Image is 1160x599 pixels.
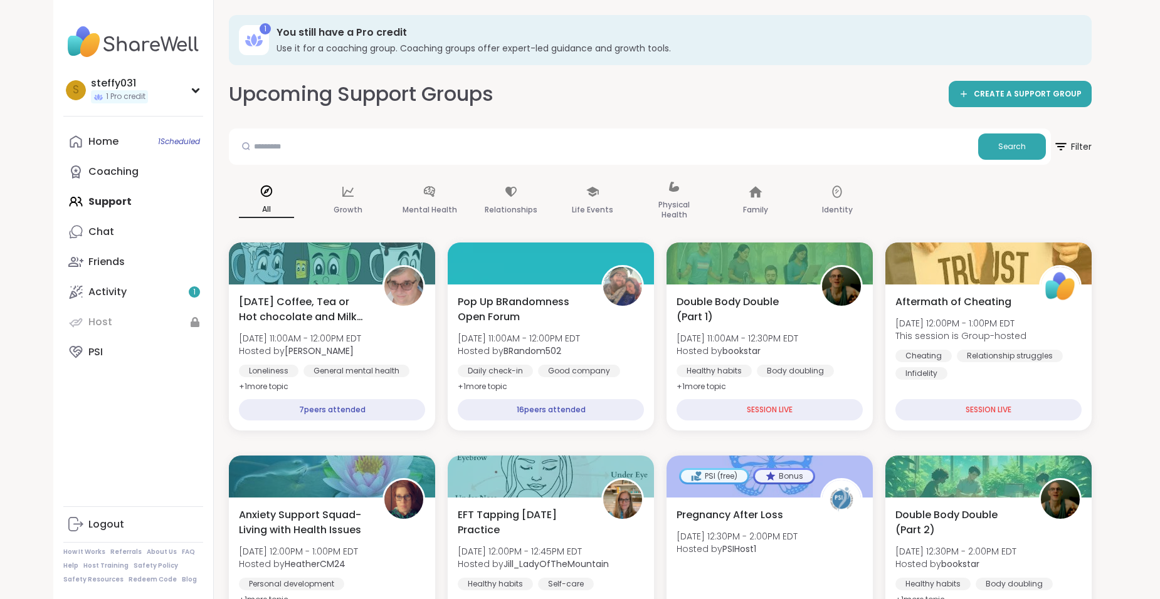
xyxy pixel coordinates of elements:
span: Hosted by [239,558,358,570]
div: Healthy habits [458,578,533,590]
div: steffy031 [91,76,148,90]
a: Chat [63,217,203,247]
a: Safety Resources [63,575,124,584]
p: Mental Health [403,202,457,217]
div: Personal development [239,578,344,590]
span: [DATE] 11:00AM - 12:00PM EDT [239,332,361,345]
a: Blog [182,575,197,584]
b: Jill_LadyOfTheMountain [504,558,609,570]
p: Relationships [485,202,537,217]
span: Double Body Double (Part 1) [677,294,806,325]
p: Growth [334,202,362,217]
div: Healthy habits [677,365,752,377]
span: Search [998,141,1026,152]
a: About Us [147,548,177,556]
span: Double Body Double (Part 2) [895,508,1025,538]
p: Life Events [572,202,613,217]
span: Pregnancy After Loss [677,508,783,523]
a: CREATE A SUPPORT GROUP [949,81,1092,107]
div: PSI [88,345,103,359]
button: Filter [1053,128,1092,165]
div: Bonus [755,470,813,482]
a: Activity1 [63,277,203,307]
b: bookstar [722,345,761,357]
span: Hosted by [458,345,580,357]
b: HeatherCM24 [285,558,345,570]
img: Jill_LadyOfTheMountain [603,480,642,519]
b: PSIHost1 [722,543,756,555]
span: Hosted by [895,558,1016,570]
span: Filter [1053,132,1092,162]
img: HeatherCM24 [384,480,423,519]
h3: Use it for a coaching group. Coaching groups offer expert-led guidance and growth tools. [277,42,1074,55]
span: [DATE] 12:30PM - 2:00PM EDT [895,545,1016,558]
div: Body doubling [976,578,1053,590]
div: Friends [88,255,125,269]
span: 1 [193,287,196,298]
div: Infidelity [895,367,947,380]
span: Hosted by [458,558,609,570]
a: Redeem Code [129,575,177,584]
span: Hosted by [677,543,798,555]
span: [DATE] 12:00PM - 1:00PM EDT [239,545,358,558]
span: Anxiety Support Squad- Living with Health Issues [239,508,369,538]
a: FAQ [182,548,195,556]
a: Logout [63,509,203,539]
span: [DATE] 12:00PM - 12:45PM EDT [458,545,609,558]
span: Hosted by [239,345,361,357]
div: Good company [538,365,620,377]
b: BRandom502 [504,345,561,357]
div: Activity [88,285,127,299]
button: Search [978,133,1046,160]
div: Chat [88,225,114,239]
img: bookstar [822,267,861,306]
div: General mental health [303,365,409,377]
p: All [239,202,294,218]
div: 1 [260,23,271,34]
img: ShareWell Nav Logo [63,20,203,64]
span: s [73,82,79,98]
div: SESSION LIVE [677,399,863,420]
a: How It Works [63,548,105,556]
b: bookstar [941,558,979,570]
span: EFT Tapping [DATE] Practice [458,508,588,538]
a: Help [63,561,78,570]
a: Friends [63,247,203,277]
div: Logout [88,518,124,531]
a: PSI [63,337,203,367]
span: This session is Group-hosted [895,330,1026,342]
img: BRandom502 [603,267,642,306]
div: Healthy habits [895,578,971,590]
a: Referrals [110,548,142,556]
span: [DATE] 12:00PM - 1:00PM EDT [895,317,1026,330]
div: Relationship struggles [957,350,1063,362]
img: PSIHost1 [822,480,861,519]
div: 7 peers attended [239,399,425,420]
b: [PERSON_NAME] [285,345,354,357]
div: Body doubling [757,365,834,377]
p: Identity [822,202,853,217]
a: Safety Policy [134,561,178,570]
a: Host [63,307,203,337]
a: Home1Scheduled [63,127,203,157]
div: Self-care [538,578,594,590]
img: bookstar [1041,480,1080,519]
h2: Upcoming Support Groups [229,80,493,108]
iframe: Spotlight [191,166,201,176]
div: PSI (free) [681,470,747,482]
span: CREATE A SUPPORT GROUP [974,89,1082,100]
span: 1 Pro credit [106,91,145,102]
span: Pop Up BRandomness Open Forum [458,294,588,325]
div: Loneliness [239,365,298,377]
span: [DATE] 11:00AM - 12:30PM EDT [677,332,798,345]
div: Coaching [88,165,139,179]
span: Aftermath of Cheating [895,294,1011,310]
span: 1 Scheduled [158,137,200,147]
div: Host [88,315,112,329]
span: [DATE] 11:00AM - 12:00PM EDT [458,332,580,345]
div: Cheating [895,350,952,362]
a: Host Training [83,561,129,570]
span: [DATE] Coffee, Tea or Hot chocolate and Milk Club [239,294,369,325]
span: Hosted by [677,345,798,357]
a: Coaching [63,157,203,187]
